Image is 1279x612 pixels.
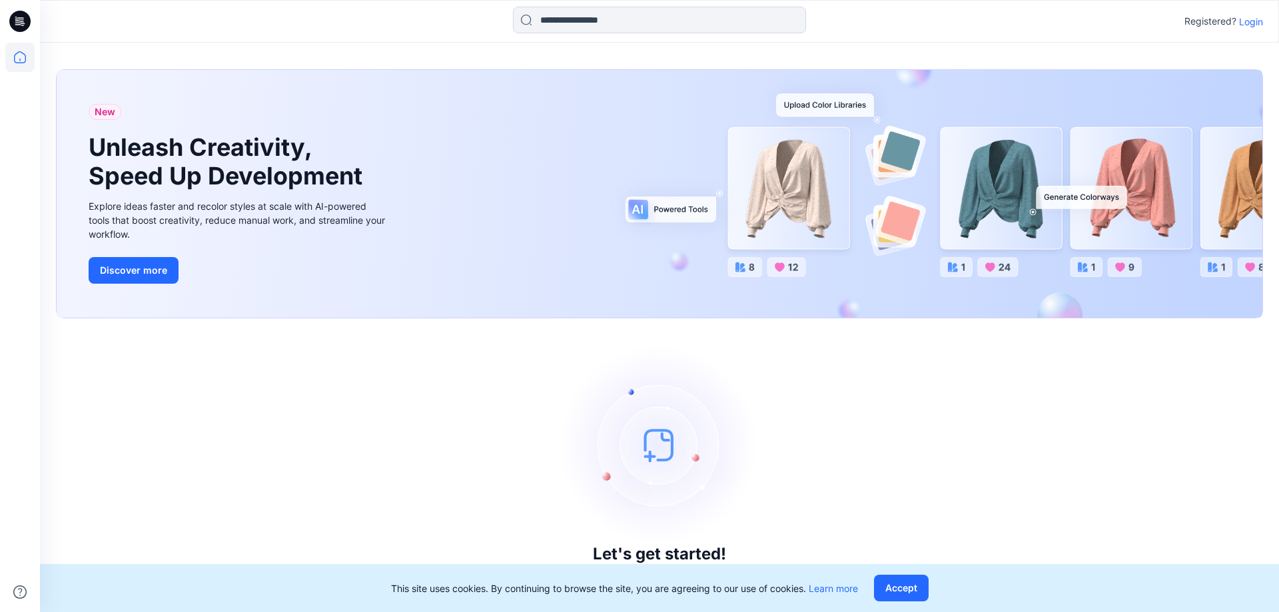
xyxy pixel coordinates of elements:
h3: Let's get started! [593,545,726,563]
img: empty-state-image.svg [560,345,759,545]
div: Explore ideas faster and recolor styles at scale with AI-powered tools that boost creativity, red... [89,199,388,241]
p: Login [1239,15,1263,29]
p: Registered? [1184,13,1236,29]
button: Discover more [89,257,179,284]
a: Discover more [89,257,388,284]
h1: Unleash Creativity, Speed Up Development [89,133,368,190]
p: This site uses cookies. By continuing to browse the site, you are agreeing to our use of cookies. [391,581,858,595]
button: Accept [874,575,929,601]
span: New [95,104,115,120]
a: Learn more [809,583,858,594]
